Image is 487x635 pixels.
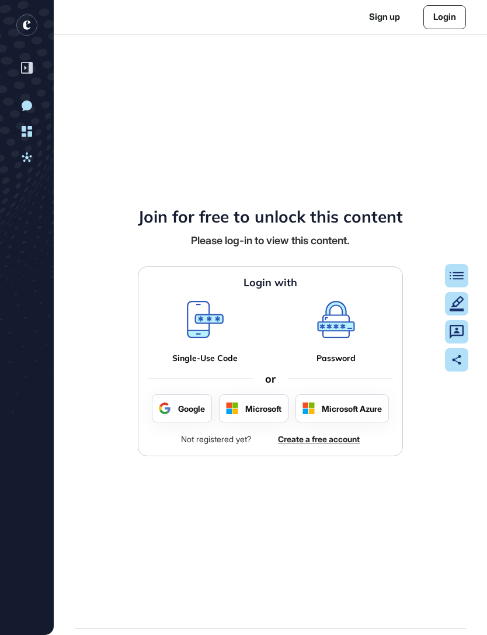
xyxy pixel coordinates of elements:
[191,233,350,248] div: Please log-in to view this content.
[369,11,400,24] a: Sign up
[243,276,297,289] h4: Login with
[253,373,287,386] div: or
[423,5,466,29] a: Login
[172,353,238,363] a: Single-Use Code
[138,207,403,227] h4: Join for free to unlock this content
[16,15,37,36] div: entrapeer-logo
[181,432,251,446] div: Not registered yet?
[316,353,356,363] a: Password
[278,433,360,445] a: Create a free account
